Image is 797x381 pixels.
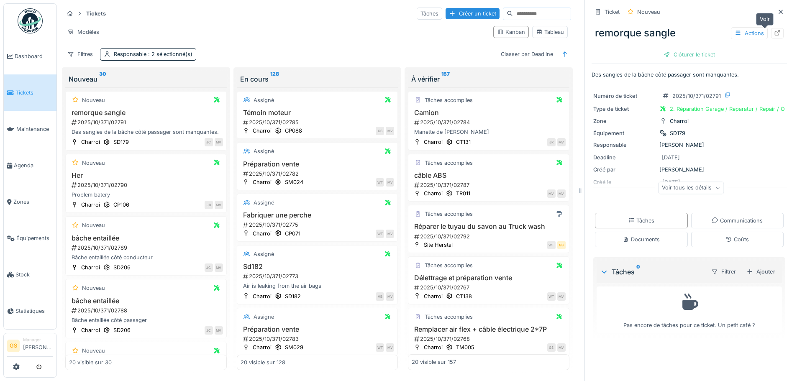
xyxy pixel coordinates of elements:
div: [PERSON_NAME] [593,141,785,149]
div: Charroi [253,292,272,300]
div: MV [557,343,566,352]
div: Responsable [593,141,656,149]
div: Assigné [254,199,274,207]
div: 2025/10/371/02767 [413,284,566,292]
div: Filtres [64,48,97,60]
div: Tâches accomplies [425,210,473,218]
div: SD179 [113,138,129,146]
div: 2025/10/371/02773 [242,272,395,280]
div: 20 visible sur 128 [241,358,285,366]
div: Ticket [605,8,620,16]
div: Tâches [417,8,442,20]
div: Charroi [424,343,443,351]
h3: câble ABS [412,171,566,179]
div: SD206 [113,263,131,271]
div: MV [386,127,394,135]
div: Deadline [593,153,656,161]
div: 2025/10/371/02768 [413,335,566,343]
div: Classer par Deadline [497,48,557,60]
div: MV [215,326,223,335]
sup: 128 [270,74,279,84]
a: Zones [4,184,56,220]
div: Problem batery [69,191,223,199]
div: Tâches [628,217,654,225]
div: Manette de [PERSON_NAME] [412,128,566,136]
div: WT [376,343,384,352]
div: 2025/10/371/02788 [71,307,223,315]
div: MV [215,263,223,272]
p: Des sangles de la bâche côté passager sont manquantes. [592,71,787,79]
div: MV [557,138,566,146]
div: Nouveau [69,74,223,84]
div: Charroi [253,178,272,186]
div: 20 visible sur 157 [412,358,456,366]
sup: 157 [441,74,450,84]
div: Nouveau [82,284,105,292]
div: GS [557,241,566,249]
div: Assigné [254,96,274,104]
div: Zone [593,117,656,125]
div: 2025/10/371/02782 [242,170,395,178]
div: Communications [712,217,763,225]
img: Badge_color-CXgf-gQk.svg [18,8,43,33]
div: Responsable [114,50,192,58]
div: WT [376,178,384,187]
div: 2025/10/371/02791 [71,118,223,126]
div: [DATE] [662,153,680,161]
h3: Réparer le tuyau du savon au Truck wash [412,222,566,230]
h3: Préparation vente [241,325,395,333]
div: 20 visible sur 30 [69,358,112,366]
div: MV [557,189,566,198]
div: MV [215,138,223,146]
h3: Préparation vente [241,160,395,168]
a: Équipements [4,220,56,256]
div: Tableau [536,28,564,36]
div: Air is leaking from the air bags [241,282,395,290]
sup: 0 [636,267,640,277]
a: Statistiques [4,293,56,329]
div: Des sangles de la bâche côté passager sont manquantes. [69,128,223,136]
div: GS [376,127,384,135]
div: 2025/10/371/02790 [71,181,223,189]
div: JR [547,138,556,146]
span: Zones [13,198,53,206]
span: Maintenance [16,125,53,133]
div: Voir [756,13,774,25]
h3: Sd182 [241,263,395,271]
div: VB [376,292,384,301]
div: Créé par [593,166,656,174]
div: 2025/10/371/02791 [672,92,721,100]
div: JB [205,201,213,209]
h3: Témoin moteur [241,109,395,117]
div: Numéro de ticket [593,92,656,100]
div: 2025/10/371/02789 [71,244,223,252]
div: CP106 [113,201,129,209]
h3: bâche entaillée [69,297,223,305]
div: Charroi [670,117,689,125]
h3: Her [69,171,223,179]
div: Charroi [81,263,100,271]
div: GS [547,343,556,352]
div: 2025/10/371/02783 [242,335,395,343]
a: Maintenance [4,111,56,147]
div: Nouveau [82,159,105,167]
div: [PERSON_NAME] [593,166,785,174]
div: Nouveau [82,96,105,104]
div: Site Herstal [424,241,453,249]
div: SM029 [285,343,303,351]
div: SD179 [670,129,685,137]
a: Stock [4,256,56,293]
div: 2025/10/371/02787 [413,181,566,189]
span: Agenda [14,161,53,169]
div: Kanban [497,28,525,36]
div: Clôturer le ticket [660,49,718,60]
div: MV [386,178,394,187]
h3: Délettrage et préparation vente [412,274,566,282]
span: Tickets [15,89,53,97]
h3: Camion [412,109,566,117]
div: Tâches accomplies [425,313,473,321]
div: Charroi [424,292,443,300]
div: Créer un ticket [446,8,500,19]
div: Charroi [424,189,443,197]
div: SM024 [285,178,303,186]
